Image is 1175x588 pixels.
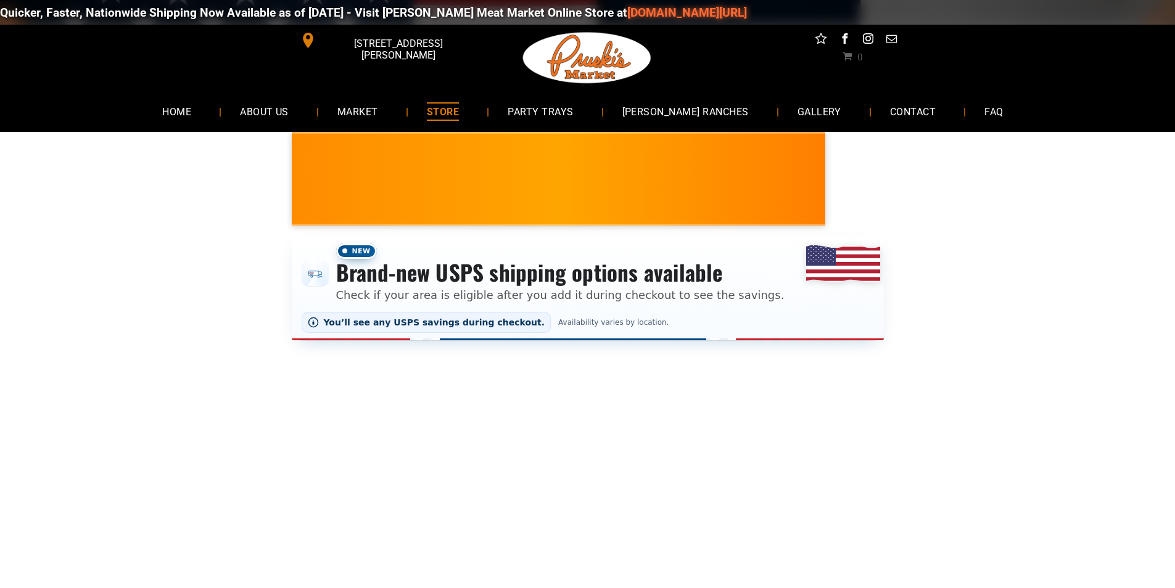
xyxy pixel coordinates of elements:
[860,31,876,50] a: instagram
[584,6,704,20] a: [DOMAIN_NAME][URL]
[319,95,397,128] a: MARKET
[604,95,767,128] a: [PERSON_NAME] RANCHES
[813,31,829,50] a: Social network
[324,317,545,327] span: You’ll see any USPS savings during checkout.
[556,318,671,327] span: Availability varies by location.
[408,95,477,128] a: STORE
[336,287,785,303] p: Check if your area is eligible after you add it during checkout to see the savings.
[292,235,884,340] div: Shipping options announcement
[336,259,785,286] h3: Brand-new USPS shipping options available
[336,243,377,259] span: New
[144,95,210,128] a: HOME
[489,95,592,128] a: PARTY TRAYS
[883,31,899,50] a: email
[292,31,480,50] a: [STREET_ADDRESS][PERSON_NAME]
[521,25,654,91] img: Pruski-s+Market+HQ+Logo2-1920w.png
[221,95,307,128] a: ABOUT US
[872,95,954,128] a: CONTACT
[779,95,860,128] a: GALLERY
[765,187,1008,207] span: [PERSON_NAME] MARKET
[857,51,862,61] span: 0
[966,95,1021,128] a: FAQ
[836,31,852,50] a: facebook
[318,31,477,67] span: [STREET_ADDRESS][PERSON_NAME]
